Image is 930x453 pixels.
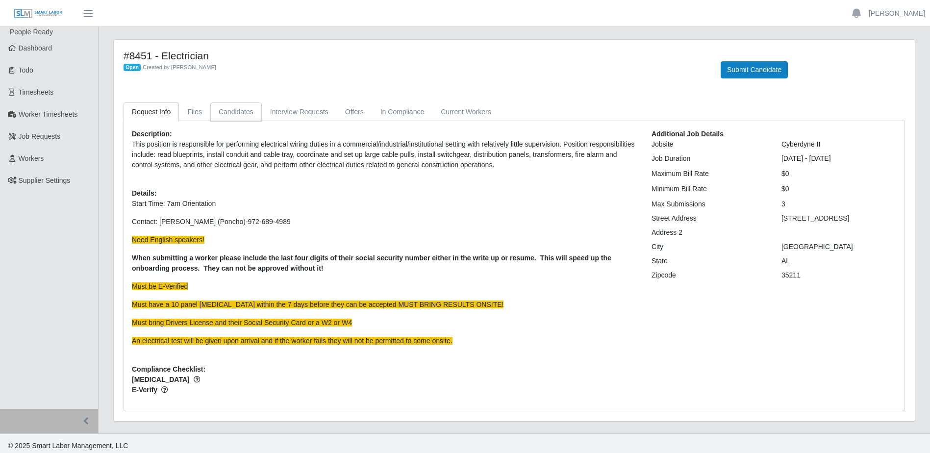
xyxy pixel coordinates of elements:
[132,385,637,395] span: E-Verify
[337,102,372,122] a: Offers
[124,50,706,62] h4: #8451 - Electrician
[132,375,637,385] span: [MEDICAL_DATA]
[774,169,904,179] div: $0
[132,217,637,227] p: Contact: [PERSON_NAME] (Poncho)-972-689-4989
[774,256,904,266] div: AL
[10,28,53,36] span: People Ready
[869,8,925,19] a: [PERSON_NAME]
[432,102,499,122] a: Current Workers
[8,442,128,450] span: © 2025 Smart Labor Management, LLC
[143,64,216,70] span: Created by [PERSON_NAME]
[644,153,774,164] div: Job Duration
[19,132,61,140] span: Job Requests
[774,213,904,224] div: [STREET_ADDRESS]
[644,270,774,280] div: Zipcode
[124,64,141,72] span: Open
[774,242,904,252] div: [GEOGRAPHIC_DATA]
[179,102,210,122] a: Files
[132,319,352,327] span: Must bring Drivers License and their Social Security Card or a W2 or W4
[14,8,63,19] img: SLM Logo
[644,184,774,194] div: Minimum Bill Rate
[774,199,904,209] div: 3
[132,301,503,308] span: Must have a 10 panel [MEDICAL_DATA] within the 7 days before they can be accepted MUST BRING RESU...
[721,61,788,78] button: Submit Candidate
[372,102,433,122] a: In Compliance
[19,88,54,96] span: Timesheets
[132,130,172,138] b: Description:
[19,44,52,52] span: Dashboard
[132,254,611,272] strong: When submitting a worker please include the last four digits of their social security number eith...
[644,256,774,266] div: State
[652,130,724,138] b: Additional Job Details
[132,337,452,345] span: An electrical test will be given upon arrival and if the worker fails they will not be permitted ...
[644,169,774,179] div: Maximum Bill Rate
[132,236,204,244] span: Need English speakers!
[132,139,637,170] p: This position is responsible for performing electrical wiring duties in a commercial/industrial/i...
[644,213,774,224] div: Street Address
[19,66,33,74] span: Todo
[774,270,904,280] div: 35211
[210,102,262,122] a: Candidates
[644,227,774,238] div: Address 2
[774,139,904,150] div: Cyberdyne II
[644,199,774,209] div: Max Submissions
[124,102,179,122] a: Request Info
[644,242,774,252] div: City
[132,282,188,290] span: Must be E-Verified
[132,199,637,209] p: Start Time: 7am Orientation
[19,154,44,162] span: Workers
[774,153,904,164] div: [DATE] - [DATE]
[644,139,774,150] div: Jobsite
[19,176,71,184] span: Supplier Settings
[132,189,157,197] b: Details:
[774,184,904,194] div: $0
[262,102,337,122] a: Interview Requests
[19,110,77,118] span: Worker Timesheets
[132,365,205,373] b: Compliance Checklist:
